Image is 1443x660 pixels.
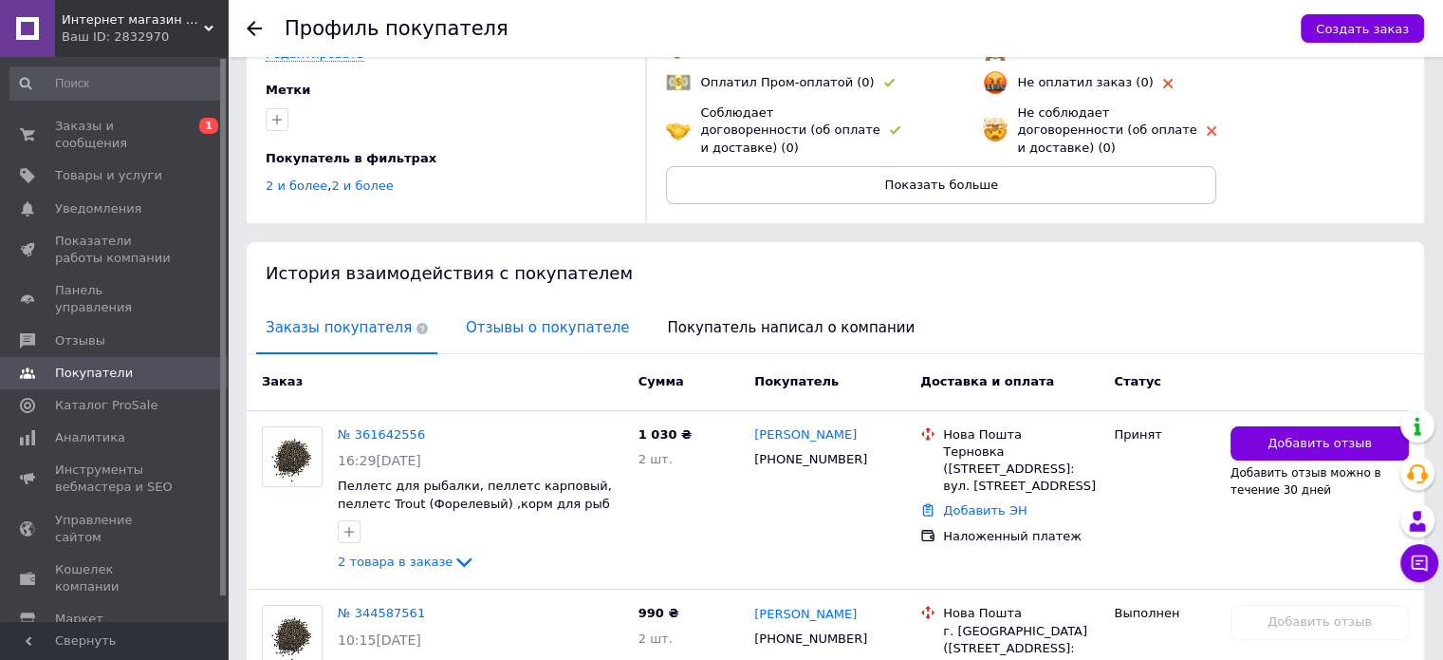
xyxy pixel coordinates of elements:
img: rating-tag-type [1163,79,1173,88]
div: [PHONE_NUMBER] [750,447,871,472]
span: 1 030 ₴ [638,427,692,442]
span: Покупатель [754,374,839,388]
div: Принят [1114,426,1215,443]
span: Покупатель написал о компании [657,304,924,352]
a: Редактировать [266,47,364,62]
button: Чат с покупателем [1400,544,1438,582]
a: 2 товара в заказе [338,555,475,569]
span: Добавить отзыв можно в течение 30 дней [1230,466,1381,497]
div: Терновка ([STREET_ADDRESS]: вул. [STREET_ADDRESS] [943,443,1099,496]
span: , [266,179,331,193]
h1: Профиль покупателя [285,17,509,40]
button: Добавить отзыв [1230,426,1409,462]
img: emoji [983,118,1008,142]
span: Доставка и оплата [920,374,1054,388]
span: 10:15[DATE] [338,632,421,648]
span: Заказ [262,374,303,388]
a: 2 и более [331,179,393,193]
span: Показать больше [885,178,999,192]
div: [PHONE_NUMBER] [750,627,871,651]
span: Сумма [638,374,684,388]
span: 2 шт. [638,632,673,646]
span: Заказы покупателя [256,304,437,352]
span: Кошелек компании [55,561,176,595]
a: Фото товару [262,426,323,487]
span: Соблюдает договоренности (об оплате и доставке) (0) [700,105,879,154]
span: Маркет [55,611,103,628]
button: Создать заказ [1301,14,1424,43]
img: rating-tag-type [884,79,895,87]
span: Оплатил Пром-оплатой (0) [700,75,874,89]
span: Не соблюдает договоренности (об оплате и доставке) (0) [1017,105,1196,154]
div: Ваш ID: 2832970 [62,28,228,46]
div: Нова Пошта [943,426,1099,443]
div: Вернуться назад [247,21,262,36]
a: Пеллетс для рыбалки, пеллетс карповый, пеллетс Trout (Форелевый) ,корм для рыб 8,0 мм 5 кг. [338,479,612,528]
span: История взаимодействия с покупателем [266,263,633,283]
a: Добавить ЭН [943,503,1027,518]
div: Наложенный платеж [943,528,1099,545]
span: Заказы и сообщения [55,118,176,152]
span: 16:29[DATE] [338,453,421,468]
span: Не оплатил заказ (0) [1017,75,1153,89]
a: № 344587561 [338,606,425,620]
span: Показатели работы компании [55,233,176,267]
img: rating-tag-type [1207,126,1216,136]
span: 1 [199,118,218,134]
span: Метки [266,83,310,97]
span: Инструменты вебмастера и SEO [55,462,176,496]
img: rating-tag-type [890,126,900,135]
span: Каталог ProSale [55,397,157,414]
span: Товары и услуги [55,167,162,184]
span: 2 товара в заказе [338,555,453,569]
a: 2 и более [266,179,327,193]
span: 2 шт. [638,452,673,466]
span: Добавить отзыв [1267,435,1372,453]
span: Аналитика [55,429,125,446]
span: Интернет магазин Carp Dream [62,11,204,28]
a: [PERSON_NAME] [754,426,857,444]
span: Создать заказ [1316,22,1409,36]
a: № 361642556 [338,427,425,442]
span: 990 ₴ [638,606,679,620]
span: Отзывы о покупателе [456,304,638,352]
div: Нова Пошта [943,605,1099,622]
span: Статус [1114,374,1161,388]
a: [PERSON_NAME] [754,606,857,624]
span: Управление сайтом [55,512,176,546]
div: Выполнен [1114,605,1215,622]
span: Отзывы [55,332,105,349]
img: emoji [666,118,691,142]
input: Поиск [9,66,224,101]
span: Панель управления [55,282,176,316]
button: Показать больше [666,166,1216,204]
span: Покупатели [55,365,133,382]
span: Уведомления [55,200,141,217]
img: emoji [983,70,1008,95]
img: Фото товару [270,427,315,486]
img: emoji [666,70,691,95]
div: Покупатель в фильтрах [266,150,621,167]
